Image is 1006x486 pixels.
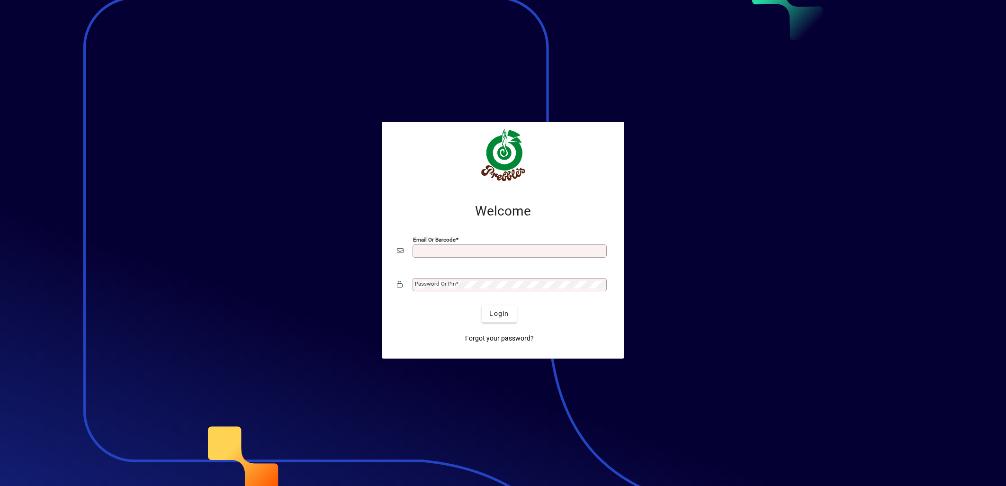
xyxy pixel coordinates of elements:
span: Login [489,309,509,319]
h2: Welcome [397,203,609,219]
a: Forgot your password? [461,330,538,347]
mat-label: Password or Pin [415,280,456,287]
span: Forgot your password? [465,333,534,343]
button: Login [482,306,516,323]
mat-label: Email or Barcode [413,236,456,243]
